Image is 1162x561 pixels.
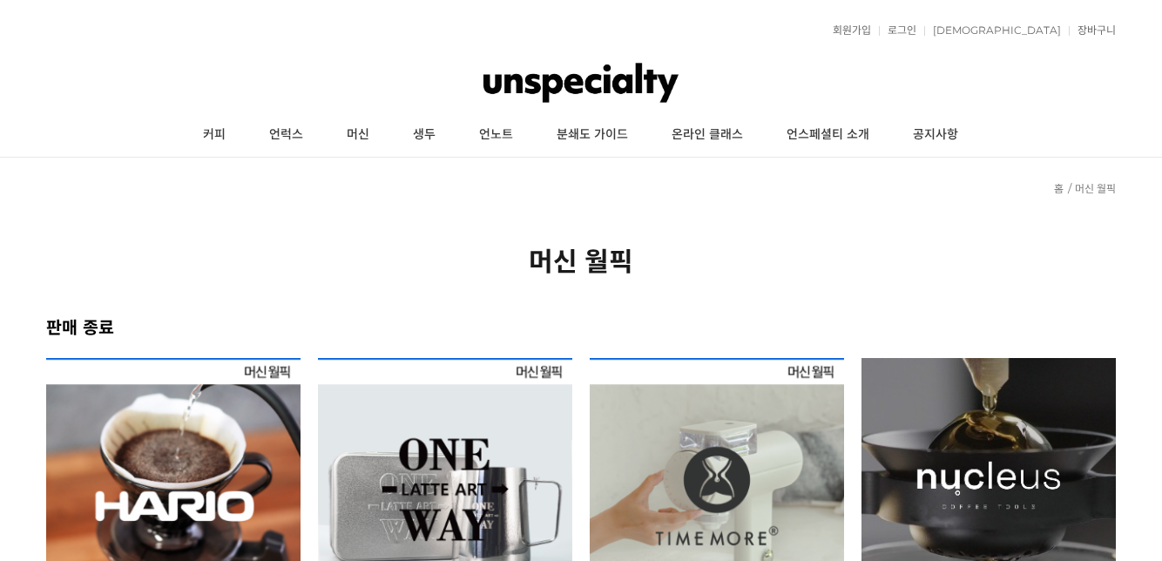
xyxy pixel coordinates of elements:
[247,113,325,157] a: 언럭스
[325,113,391,157] a: 머신
[1075,182,1116,195] a: 머신 월픽
[1069,25,1116,36] a: 장바구니
[891,113,980,157] a: 공지사항
[1054,182,1064,195] a: 홈
[46,314,1115,339] h2: 판매 종료
[924,25,1061,36] a: [DEMOGRAPHIC_DATA]
[391,113,457,157] a: 생두
[483,57,679,109] img: 언스페셜티 몰
[181,113,247,157] a: 커피
[879,25,916,36] a: 로그인
[535,113,650,157] a: 분쇄도 가이드
[650,113,765,157] a: 온라인 클래스
[457,113,535,157] a: 언노트
[765,113,891,157] a: 언스페셜티 소개
[824,25,871,36] a: 회원가입
[46,240,1115,279] h2: 머신 월픽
